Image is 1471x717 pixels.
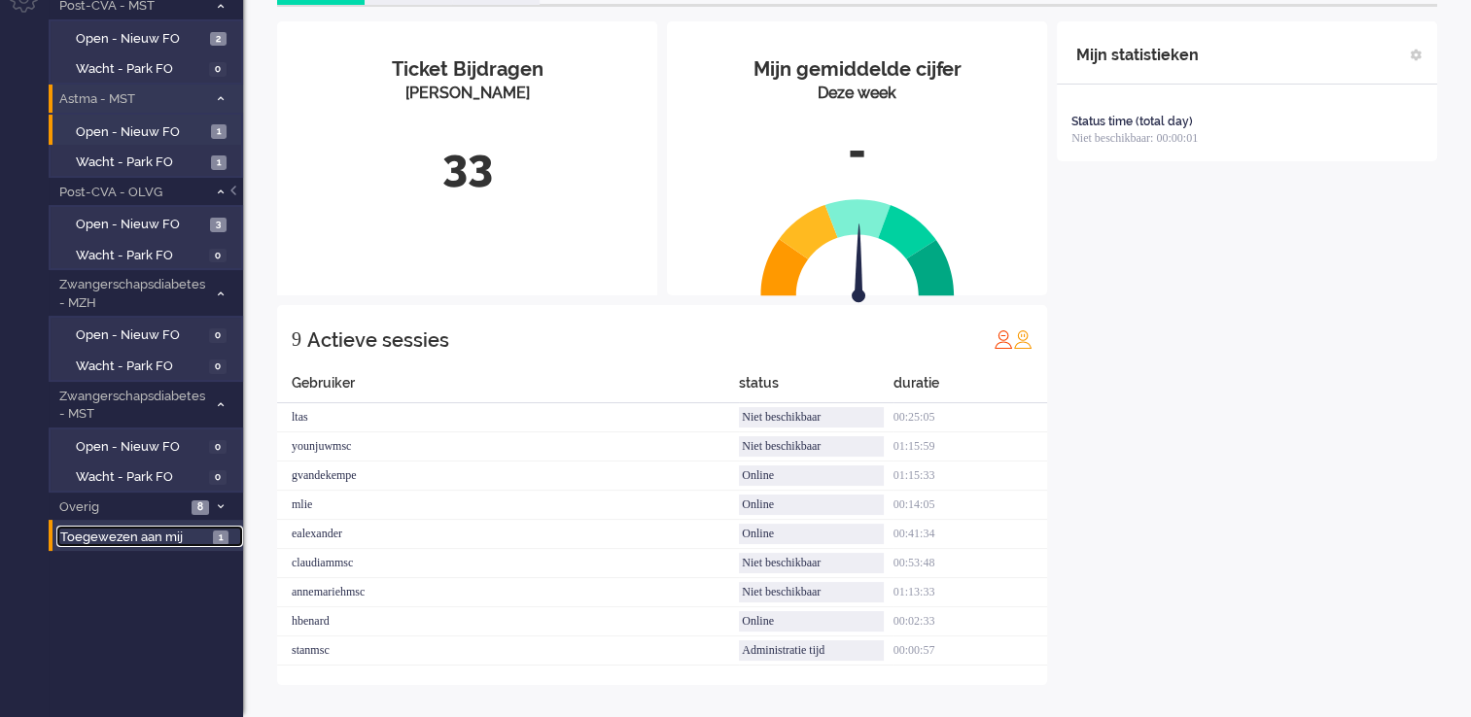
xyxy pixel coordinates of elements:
[893,549,1047,578] div: 00:53:48
[739,407,883,427] div: Niet beschikbaar
[277,636,739,666] div: stanmsc
[76,123,206,142] span: Open - Nieuw FO
[76,438,204,457] span: Open - Nieuw FO
[739,524,883,544] div: Online
[893,432,1047,461] div: 01:15:59
[56,213,241,234] a: Open - Nieuw FO 3
[1071,131,1198,145] span: Niet beschikbaar: 00:00:01
[76,30,205,49] span: Open - Nieuw FO
[277,403,739,432] div: ltas
[209,359,227,374] span: 0
[211,155,227,170] span: 1
[76,468,204,487] span: Wacht - Park FO
[209,328,227,343] span: 0
[56,324,241,345] a: Open - Nieuw FO 0
[292,83,643,105] div: [PERSON_NAME]
[76,154,206,172] span: Wacht - Park FO
[682,83,1033,105] div: Deze week
[893,607,1047,636] div: 00:02:33
[1076,36,1199,75] div: Mijn statistieken
[739,640,883,661] div: Administratie tijd
[1071,114,1193,130] div: Status time (total day)
[994,329,1013,349] img: profile_red.svg
[739,582,883,602] div: Niet beschikbaar
[739,553,883,573] div: Niet beschikbaar
[277,432,739,461] div: younjuwmsc
[56,526,243,547] a: Toegewezen aan mij 1
[56,355,241,376] a: Wacht - Park FO 0
[56,244,241,265] a: Wacht - Park FO 0
[739,611,883,632] div: Online
[56,276,207,312] span: Zwangerschapsdiabetes - MZH
[277,373,739,403] div: Gebruiker
[60,529,207,547] span: Toegewezen aan mij
[209,440,227,455] span: 0
[739,436,883,457] div: Niet beschikbaar
[76,358,204,376] span: Wacht - Park FO
[213,530,228,545] span: 1
[209,249,227,263] span: 0
[56,57,241,79] a: Wacht - Park FO 0
[56,498,186,517] span: Overig
[56,465,241,487] a: Wacht - Park FO 0
[211,124,227,139] span: 1
[76,247,204,265] span: Wacht - Park FO
[760,198,955,296] img: semi_circle.svg
[893,491,1047,520] div: 00:14:05
[76,216,205,234] span: Open - Nieuw FO
[277,578,739,607] div: annemariehmsc
[277,491,739,520] div: mlie
[292,320,301,358] div: 9
[210,218,227,232] span: 3
[56,27,241,49] a: Open - Nieuw FO 2
[817,223,900,307] img: arrow.svg
[56,184,207,202] span: Post-CVA - OLVG
[56,90,207,109] span: Astma - MST
[739,495,883,515] div: Online
[893,461,1047,491] div: 01:15:33
[682,119,1033,184] div: -
[209,470,227,485] span: 0
[209,62,227,77] span: 0
[76,60,204,79] span: Wacht - Park FO
[739,465,883,486] div: Online
[893,403,1047,432] div: 00:25:05
[56,151,241,172] a: Wacht - Park FO 1
[893,636,1047,666] div: 00:00:57
[56,435,241,457] a: Open - Nieuw FO 0
[56,120,241,142] a: Open - Nieuw FO 1
[682,55,1033,84] div: Mijn gemiddelde cijfer
[893,578,1047,607] div: 01:13:33
[277,520,739,549] div: ealexander
[893,520,1047,549] div: 00:41:34
[1013,329,1033,349] img: profile_orange.svg
[307,321,449,359] div: Actieve sessies
[739,373,893,403] div: status
[192,500,209,515] span: 8
[277,549,739,578] div: claudiammsc
[56,388,207,424] span: Zwangerschapsdiabetes - MST
[277,607,739,636] div: hbenard
[893,373,1047,403] div: duratie
[292,55,643,84] div: Ticket Bijdragen
[210,32,227,47] span: 2
[76,326,204,345] span: Open - Nieuw FO
[277,461,739,491] div: gvandekempe
[292,134,643,198] div: 33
